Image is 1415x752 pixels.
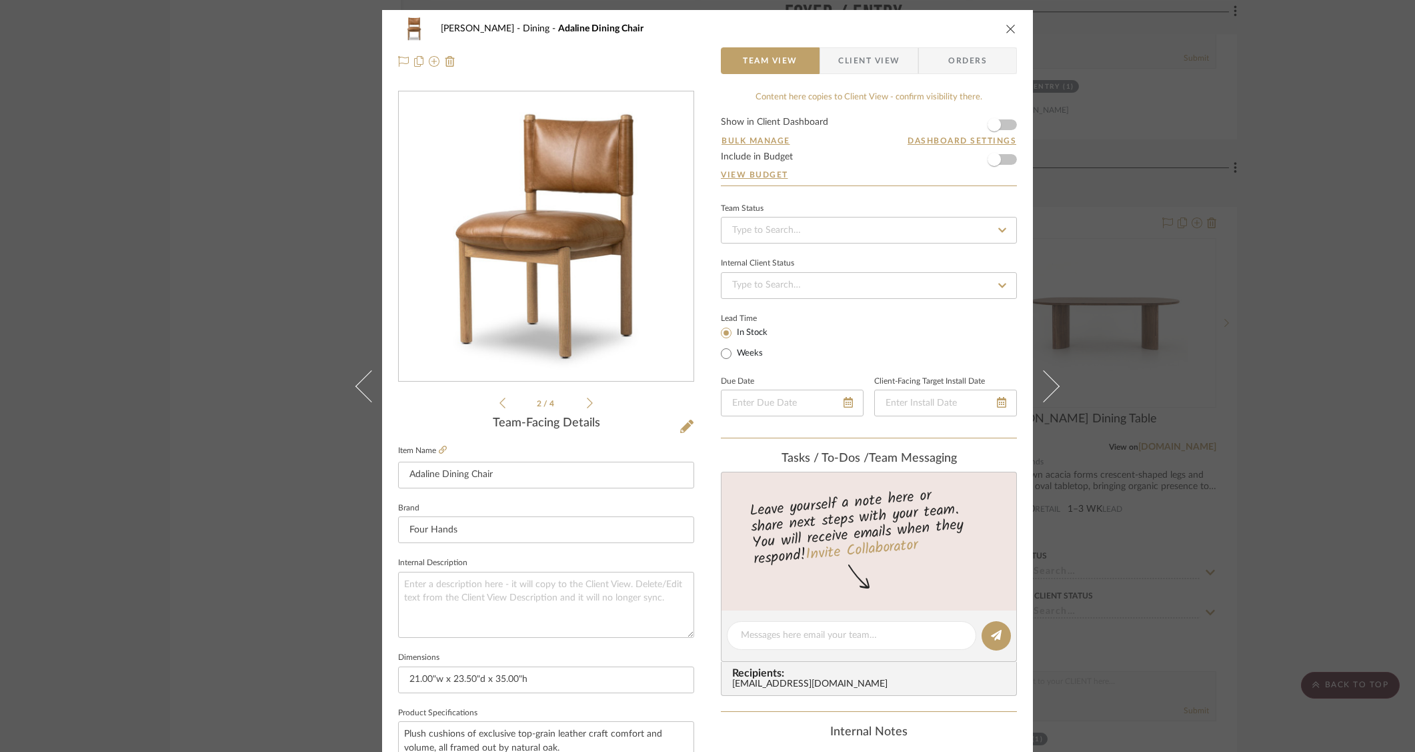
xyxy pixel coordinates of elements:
input: Enter Brand [398,516,694,543]
label: Item Name [398,445,447,456]
label: Internal Description [398,560,467,567]
img: 57817498-d7b9-4a84-8a4c-9bce5d8590d2_436x436.jpg [401,92,691,382]
span: Team View [743,47,798,74]
input: Type to Search… [721,217,1017,244]
label: Weeks [734,348,763,360]
span: 2 [537,400,543,408]
div: 1 [399,92,693,382]
span: / [543,400,549,408]
img: Remove from project [445,56,455,67]
input: Enter the dimensions of this item [398,667,694,693]
label: Lead Time [721,312,790,324]
div: Internal Client Status [721,260,794,267]
mat-radio-group: Select item type [721,324,790,362]
input: Enter Due Date [721,390,864,416]
label: Brand [398,505,419,512]
div: Content here copies to Client View - confirm visibility there. [721,91,1017,104]
span: 4 [549,400,556,408]
span: Orders [934,47,1002,74]
button: Dashboard Settings [907,135,1017,147]
div: Team-Facing Details [398,416,694,431]
span: [PERSON_NAME] [441,24,523,33]
button: Bulk Manage [721,135,791,147]
button: close [1005,23,1017,35]
input: Enter Install Date [874,390,1017,416]
div: Team Status [721,206,764,212]
span: Tasks / To-Dos / [782,452,869,464]
label: Dimensions [398,655,439,661]
div: Leave yourself a note here or share next steps with your team. You will receive emails when they ... [720,481,1019,571]
input: Enter Item Name [398,462,694,488]
div: team Messaging [721,452,1017,466]
label: Product Specifications [398,710,477,717]
span: Client View [838,47,900,74]
span: Adaline Dining Chair [558,24,643,33]
label: Client-Facing Target Install Date [874,378,985,385]
span: Dining [523,24,558,33]
img: 6acd75c2-7e57-43ac-a112-0653df7e5a67_48x40.jpg [398,15,430,42]
label: In Stock [734,327,768,339]
div: Internal Notes [721,725,1017,740]
a: View Budget [721,169,1017,180]
label: Due Date [721,378,754,385]
div: [EMAIL_ADDRESS][DOMAIN_NAME] [732,679,1011,690]
span: Recipients: [732,667,1011,679]
input: Type to Search… [721,272,1017,299]
a: Invite Collaborator [805,534,919,567]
